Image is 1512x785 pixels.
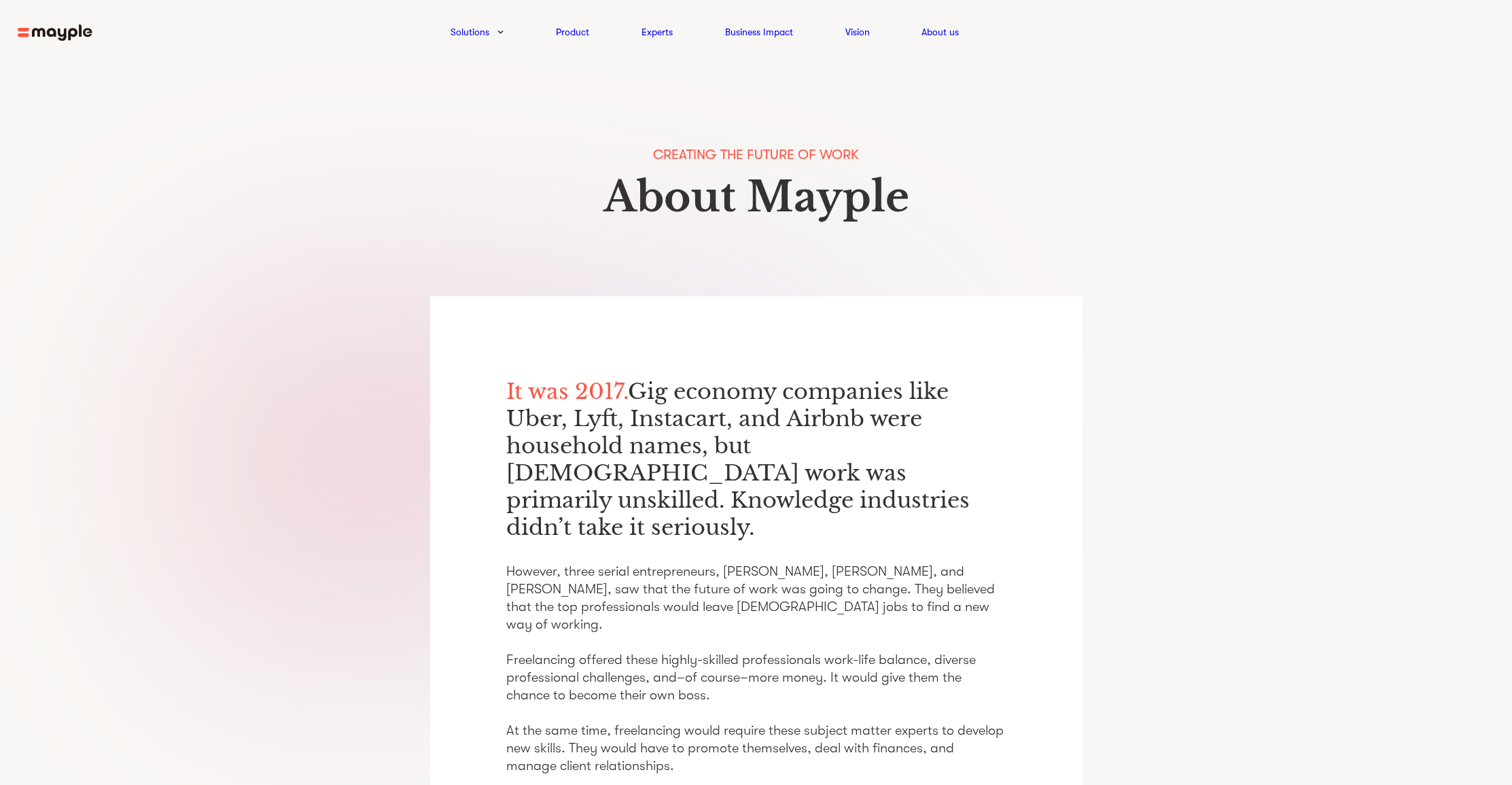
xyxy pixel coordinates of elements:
a: About us [921,24,959,40]
a: Solutions [451,24,489,40]
a: Vision [845,24,870,40]
img: arrow-down [497,30,504,34]
a: Product [556,24,589,40]
a: Business Impact [725,24,793,40]
p: Gig economy companies like Uber, Lyft, Instacart, and Airbnb were household names, but [DEMOGRAPH... [506,378,1006,541]
span: It was 2017. [506,378,628,405]
img: mayple-logo [18,24,92,41]
a: Experts [641,24,673,40]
